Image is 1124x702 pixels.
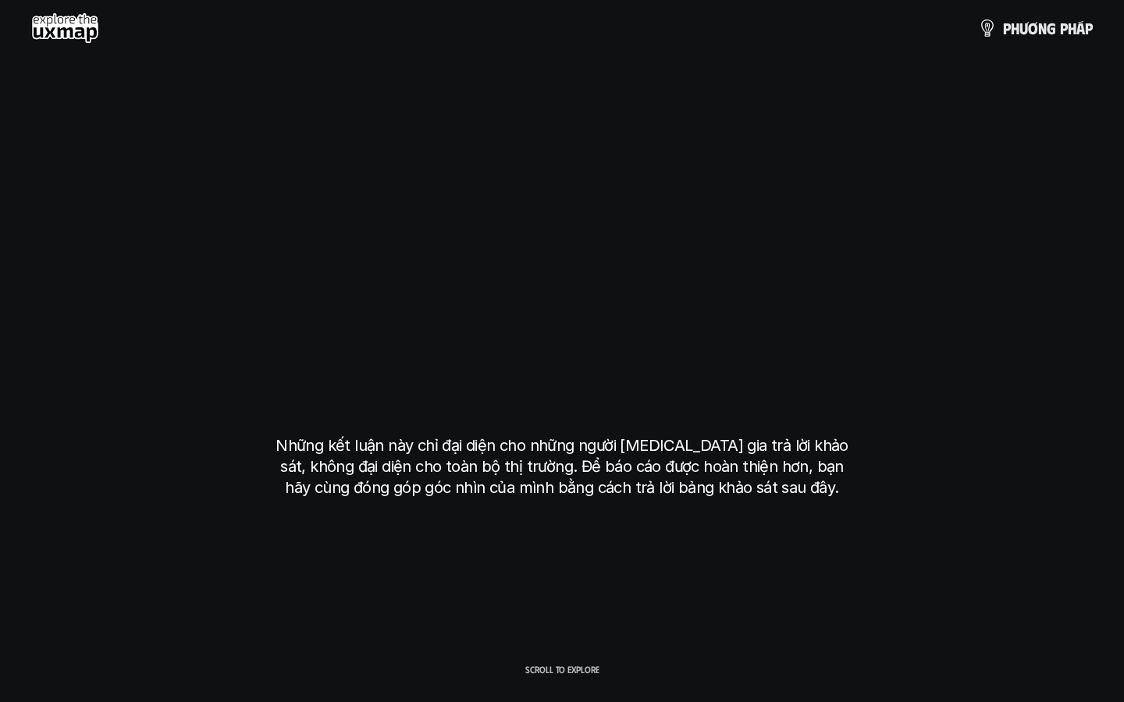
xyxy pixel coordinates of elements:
span: p [1003,19,1011,37]
span: á [1076,19,1085,37]
p: Scroll to explore [525,664,599,675]
h1: tại [GEOGRAPHIC_DATA] [284,335,841,401]
span: p [1085,19,1093,37]
span: g [1047,19,1056,37]
a: phươngpháp [978,12,1093,44]
span: h [1068,19,1076,37]
span: ư [1019,19,1028,37]
p: Những kết luận này chỉ đại diện cho những người [MEDICAL_DATA] gia trả lời khảo sát, không đại di... [269,435,855,498]
span: ơ [1028,19,1038,37]
span: h [1011,19,1019,37]
span: p [1060,19,1068,37]
h1: phạm vi công việc của [277,212,847,278]
span: n [1038,19,1047,37]
h6: Kết quả nghiên cứu [508,177,627,195]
